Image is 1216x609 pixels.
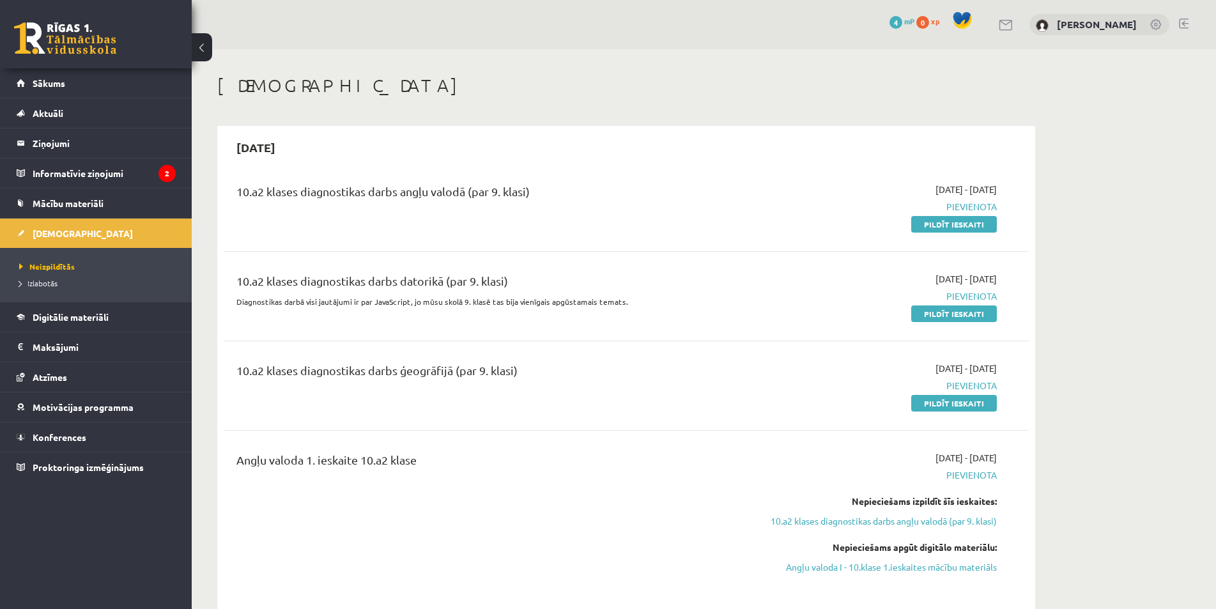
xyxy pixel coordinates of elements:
[236,451,737,475] div: Angļu valoda 1. ieskaite 10.a2 klase
[224,132,288,162] h2: [DATE]
[756,541,997,554] div: Nepieciešams apgūt digitālo materiālu:
[158,165,176,182] i: 2
[17,302,176,332] a: Digitālie materiāli
[916,16,946,26] a: 0 xp
[19,277,179,289] a: Izlabotās
[935,451,997,465] span: [DATE] - [DATE]
[931,16,939,26] span: xp
[33,158,176,188] legend: Informatīvie ziņojumi
[911,395,997,412] a: Pildīt ieskaiti
[33,371,67,383] span: Atzīmes
[935,272,997,286] span: [DATE] - [DATE]
[1057,18,1137,31] a: [PERSON_NAME]
[33,77,65,89] span: Sākums
[889,16,902,29] span: 4
[33,431,86,443] span: Konferences
[911,305,997,322] a: Pildīt ieskaiti
[33,461,144,473] span: Proktoringa izmēģinājums
[17,392,176,422] a: Motivācijas programma
[756,200,997,213] span: Pievienota
[14,22,116,54] a: Rīgas 1. Tālmācības vidusskola
[889,16,914,26] a: 4 mP
[33,128,176,158] legend: Ziņojumi
[236,272,737,296] div: 10.a2 klases diagnostikas darbs datorikā (par 9. klasi)
[756,379,997,392] span: Pievienota
[916,16,929,29] span: 0
[217,75,1035,96] h1: [DEMOGRAPHIC_DATA]
[236,296,737,307] p: Diagnostikas darbā visi jautājumi ir par JavaScript, jo mūsu skolā 9. klasē tas bija vienīgais ap...
[17,128,176,158] a: Ziņojumi
[17,158,176,188] a: Informatīvie ziņojumi2
[19,278,58,288] span: Izlabotās
[17,332,176,362] a: Maksājumi
[756,560,997,574] a: Angļu valoda I - 10.klase 1.ieskaites mācību materiāls
[756,468,997,482] span: Pievienota
[33,197,104,209] span: Mācību materiāli
[17,68,176,98] a: Sākums
[33,227,133,239] span: [DEMOGRAPHIC_DATA]
[17,362,176,392] a: Atzīmes
[756,514,997,528] a: 10.a2 klases diagnostikas darbs angļu valodā (par 9. klasi)
[17,219,176,248] a: [DEMOGRAPHIC_DATA]
[33,332,176,362] legend: Maksājumi
[19,261,179,272] a: Neizpildītās
[935,362,997,375] span: [DATE] - [DATE]
[904,16,914,26] span: mP
[756,495,997,508] div: Nepieciešams izpildīt šīs ieskaites:
[911,216,997,233] a: Pildīt ieskaiti
[17,452,176,482] a: Proktoringa izmēģinājums
[1036,19,1049,32] img: Samanta Žigaļeva
[33,401,134,413] span: Motivācijas programma
[236,183,737,206] div: 10.a2 klases diagnostikas darbs angļu valodā (par 9. klasi)
[236,362,737,385] div: 10.a2 klases diagnostikas darbs ģeogrāfijā (par 9. klasi)
[17,189,176,218] a: Mācību materiāli
[33,107,63,119] span: Aktuāli
[33,311,109,323] span: Digitālie materiāli
[17,98,176,128] a: Aktuāli
[19,261,75,272] span: Neizpildītās
[756,289,997,303] span: Pievienota
[17,422,176,452] a: Konferences
[935,183,997,196] span: [DATE] - [DATE]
